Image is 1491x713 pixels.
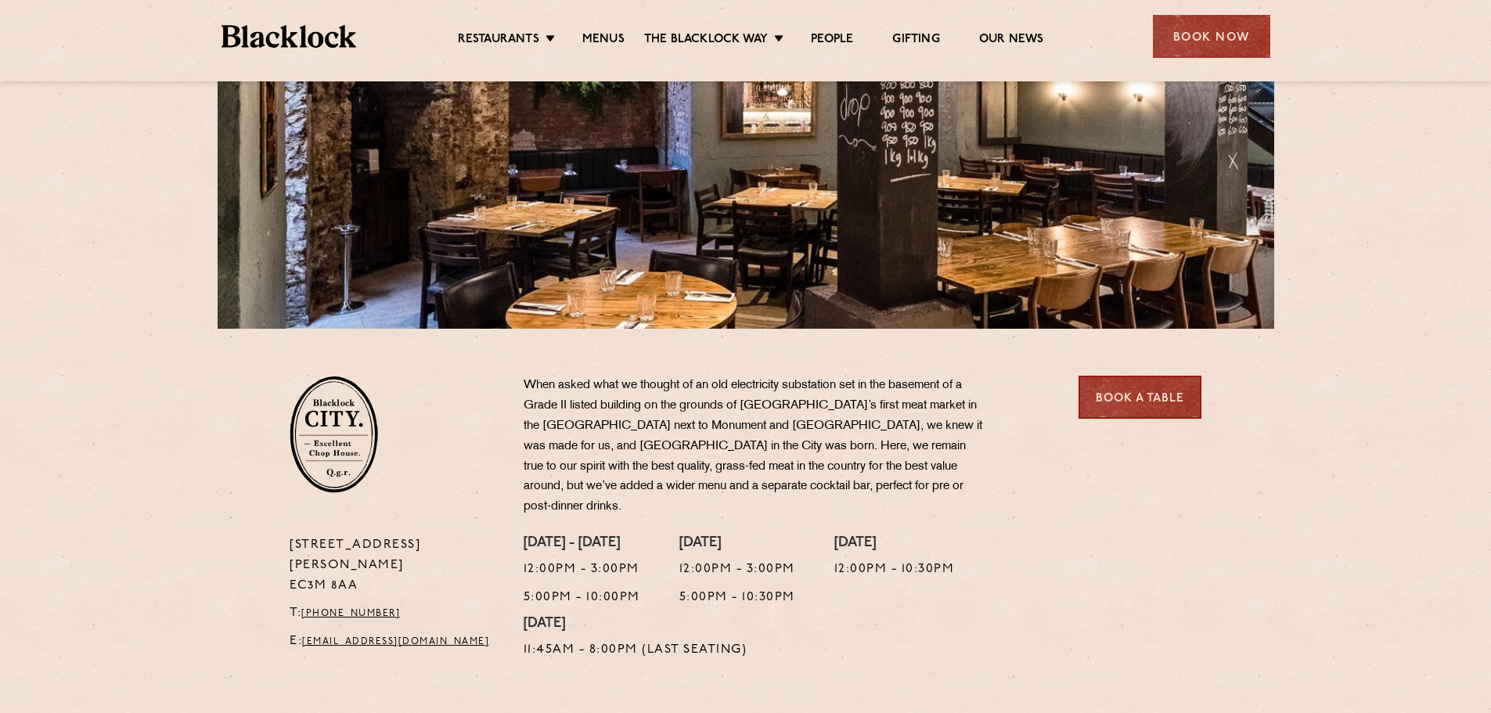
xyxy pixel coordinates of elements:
div: Book Now [1153,15,1270,58]
p: 5:00pm - 10:30pm [679,588,795,608]
p: 5:00pm - 10:00pm [524,588,640,608]
a: Our News [979,32,1044,49]
p: 12:00pm - 3:00pm [679,560,795,580]
p: When asked what we thought of an old electricity substation set in the basement of a Grade II lis... [524,376,985,517]
h4: [DATE] [679,535,795,553]
h4: [DATE] [524,616,747,633]
p: [STREET_ADDRESS][PERSON_NAME] EC3M 8AA [290,535,500,596]
a: Book a Table [1079,376,1201,419]
img: City-stamp-default.svg [290,376,378,493]
h4: [DATE] - [DATE] [524,535,640,553]
p: E: [290,632,500,652]
p: 12:00pm - 10:30pm [834,560,955,580]
a: Menus [582,32,625,49]
p: 11:45am - 8:00pm (Last Seating) [524,640,747,661]
a: [PHONE_NUMBER] [301,609,400,618]
p: T: [290,603,500,624]
img: BL_Textured_Logo-footer-cropped.svg [221,25,357,48]
a: People [811,32,853,49]
h4: [DATE] [834,535,955,553]
a: Gifting [892,32,939,49]
a: [EMAIL_ADDRESS][DOMAIN_NAME] [302,637,489,646]
p: 12:00pm - 3:00pm [524,560,640,580]
a: Restaurants [458,32,539,49]
a: The Blacklock Way [644,32,768,49]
